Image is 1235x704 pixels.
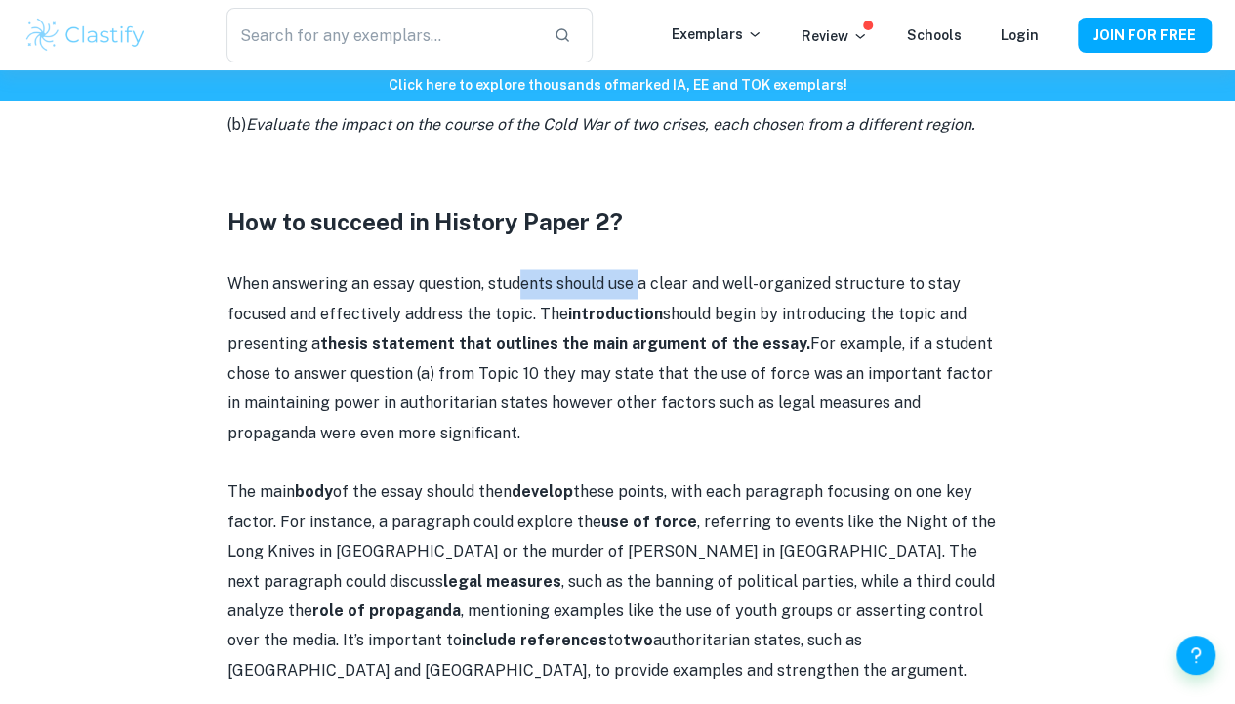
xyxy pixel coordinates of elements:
[227,476,1009,684] p: The main of the essay should then these points, with each paragraph focusing on one key factor. F...
[601,512,697,530] strong: use of force
[320,333,810,352] strong: thesis statement that outlines the main argument of the essay.
[227,269,1009,447] p: When answering an essay question, students should use a clear and well-organized structure to sta...
[1001,27,1039,43] a: Login
[226,8,539,62] input: Search for any exemplars...
[802,25,868,47] p: Review
[312,600,461,619] strong: role of propaganda
[1176,636,1215,675] button: Help and Feedback
[907,27,962,43] a: Schools
[443,571,561,590] strong: legal measures
[227,204,1009,239] h3: How to succeed in History Paper 2?
[246,115,975,134] i: Evaluate the impact on the course of the Cold War of two crises, each chosen from a different reg...
[1078,18,1212,53] button: JOIN FOR FREE
[462,630,607,648] strong: include references
[512,481,573,500] strong: develop
[4,74,1231,96] h6: Click here to explore thousands of marked IA, EE and TOK exemplars !
[568,304,663,322] strong: introduction
[623,630,653,648] strong: two
[295,481,333,500] strong: body
[227,110,1009,140] p: (b)
[23,16,147,55] img: Clastify logo
[672,23,762,45] p: Exemplars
